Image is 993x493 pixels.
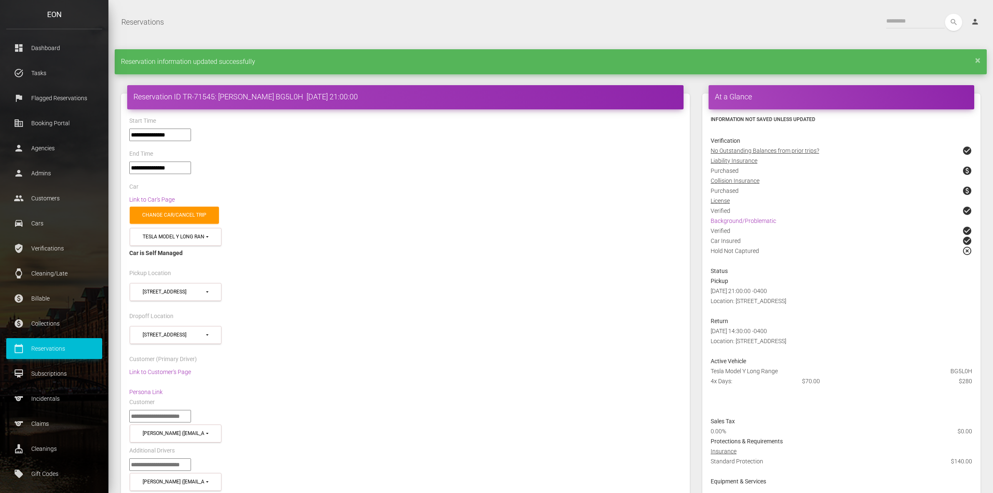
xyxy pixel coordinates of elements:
p: Reservations [13,342,96,355]
div: [PERSON_NAME] ([EMAIL_ADDRESS][DOMAIN_NAME]) [143,430,205,437]
strong: Status [711,268,728,274]
button: Lesley Nwosu (lesley407@gmail.com) [130,473,221,491]
p: Cars [13,217,96,230]
span: check_circle [962,206,972,216]
div: Car Insured [704,236,978,246]
button: 4052 Forest Park Avenue (63108) [130,326,221,344]
a: sports Claims [6,413,102,434]
h4: At a Glance [715,91,968,102]
p: Agencies [13,142,96,154]
p: Dashboard [13,42,96,54]
a: corporate_fare Booking Portal [6,113,102,134]
a: Link to Customer's Page [129,369,191,375]
a: local_offer Gift Codes [6,463,102,484]
u: No Outstanding Balances from prior trips? [711,147,819,154]
strong: Pickup [711,278,728,284]
label: End Time [129,150,153,158]
div: Reservation information updated successfully [115,49,987,74]
u: Liability Insurance [711,157,757,164]
p: Billable [13,292,96,305]
div: Tesla Model Y Long Range (BG5L0H in 63108) [143,233,205,240]
a: people Customers [6,188,102,209]
span: highlight_off [962,246,972,256]
span: paid [962,186,972,196]
div: Car is Self Managed [129,248,681,258]
button: Lesley Nwosu (lesley407@gmail.com) [130,425,221,442]
span: BG5L0H [950,366,972,376]
div: Purchased [704,166,978,176]
a: person [965,14,987,30]
a: flag Flagged Reservations [6,88,102,109]
span: $280 [959,376,972,386]
span: check_circle [962,236,972,246]
div: Tesla Model Y Long Range [704,366,978,376]
a: Background/Problematic [711,217,776,224]
span: check_circle [962,226,972,236]
a: verified_user Verifications [6,238,102,259]
label: Customer (Primary Driver) [129,355,197,364]
u: License [711,197,730,204]
a: dashboard Dashboard [6,38,102,58]
label: Pickup Location [129,269,171,278]
p: Booking Portal [13,117,96,129]
div: 0.00% [704,426,887,436]
label: Car [129,183,138,191]
div: [STREET_ADDRESS] [143,331,205,339]
span: [DATE] 14:30:00 -0400 Location: [STREET_ADDRESS] [711,328,786,344]
div: Verified [704,206,978,216]
a: watch Cleaning/Late [6,263,102,284]
p: Cleaning/Late [13,267,96,280]
strong: Protections & Requirements [711,438,783,445]
h6: Information not saved unless updated [711,116,972,123]
p: Flagged Reservations [13,92,96,104]
div: Hold Not Captured [704,246,978,266]
h4: Reservation ID TR-71545: [PERSON_NAME] BG5L0H [DATE] 21:00:00 [133,91,677,102]
div: [STREET_ADDRESS] [143,288,205,296]
div: Standard Protection [704,456,978,476]
p: Incidentals [13,392,96,405]
p: Customers [13,192,96,205]
a: Link to Car's Page [129,196,175,203]
u: Insurance [711,448,737,455]
a: Change car/cancel trip [130,207,219,224]
p: Admins [13,167,96,180]
p: Tasks [13,67,96,79]
span: $140.00 [951,456,972,466]
a: paid Collections [6,313,102,334]
p: Claims [13,417,96,430]
a: paid Billable [6,288,102,309]
span: $0.00 [958,426,972,436]
div: 4x Days: [704,376,796,386]
button: Tesla Model Y Long Range (BG5L0H in 63108) [130,228,221,246]
a: person Admins [6,163,102,184]
a: card_membership Subscriptions [6,363,102,384]
a: drive_eta Cars [6,213,102,234]
p: Gift Codes [13,468,96,480]
u: Collision Insurance [711,177,759,184]
strong: Active Vehicle [711,358,746,364]
strong: Sales Tax [711,418,735,425]
a: calendar_today Reservations [6,338,102,359]
div: Verified [704,226,978,236]
strong: Equipment & Services [711,478,766,485]
strong: Verification [711,137,740,144]
button: search [945,14,962,31]
label: Additional Drivers [129,447,175,455]
span: paid [962,166,972,176]
i: person [971,18,979,26]
p: Collections [13,317,96,330]
strong: Return [711,318,728,324]
label: Dropoff Location [129,312,173,321]
a: cleaning_services Cleanings [6,438,102,459]
a: task_alt Tasks [6,63,102,83]
span: check_circle [962,146,972,156]
label: Start Time [129,117,156,125]
div: Purchased [704,186,978,196]
p: Cleanings [13,442,96,455]
div: $70.00 [796,376,887,386]
a: sports Incidentals [6,388,102,409]
div: [PERSON_NAME] ([EMAIL_ADDRESS][DOMAIN_NAME]) [143,478,205,485]
a: person Agencies [6,138,102,159]
button: 4052 Forest Park Avenue (63108) [130,283,221,301]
